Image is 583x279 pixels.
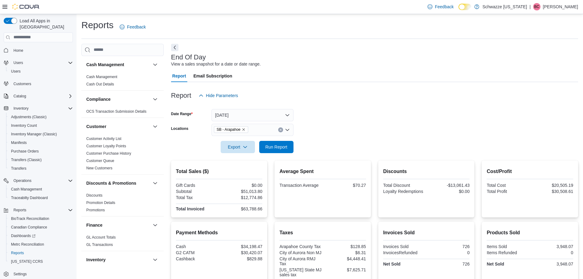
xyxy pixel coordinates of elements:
[11,80,34,88] a: Customers
[211,109,293,121] button: [DATE]
[324,256,366,261] div: $4,448.41
[9,122,39,129] a: Inventory Count
[11,157,42,162] span: Transfers (Classic)
[206,92,238,99] span: Hide Parameters
[13,60,23,65] span: Users
[9,148,73,155] span: Purchase Orders
[172,70,186,82] span: Report
[220,195,262,200] div: $12,774.86
[11,242,44,247] span: Metrc Reconciliation
[11,132,57,137] span: Inventory Manager (Classic)
[9,215,52,222] a: BioTrack Reconciliation
[171,61,261,67] div: View a sales snapshot for a date or date range.
[324,267,366,272] div: $7,625.71
[11,105,73,112] span: Inventory
[127,24,146,30] span: Feedback
[9,249,73,257] span: Reports
[176,195,218,200] div: Total Tax
[285,127,290,132] button: Open list of options
[383,189,425,194] div: Loyalty Redemptions
[9,156,73,164] span: Transfers (Classic)
[9,113,49,121] a: Adjustments (Classic)
[487,262,504,266] strong: Net Sold
[151,61,159,68] button: Cash Management
[11,195,48,200] span: Traceabilty Dashboard
[220,244,262,249] div: $34,198.47
[11,251,24,255] span: Reports
[86,62,124,68] h3: Cash Management
[265,144,287,150] span: Run Report
[220,250,262,255] div: $30,420.07
[279,229,366,236] h2: Taxes
[11,270,29,278] a: Settings
[224,141,251,153] span: Export
[6,121,75,130] button: Inventory Count
[193,70,232,82] span: Email Subscription
[458,4,471,10] input: Dark Mode
[176,183,218,188] div: Gift Cards
[428,262,469,266] div: 726
[86,151,131,156] span: Customer Purchase History
[383,262,401,266] strong: Net Sold
[11,69,21,74] span: Users
[9,215,73,222] span: BioTrack Reconciliation
[9,165,73,172] span: Transfers
[9,130,59,138] a: Inventory Manager (Classic)
[324,250,366,255] div: $6.31
[151,256,159,263] button: Inventory
[81,108,164,118] div: Compliance
[171,92,191,99] h3: Report
[383,244,425,249] div: Invoices Sold
[86,193,103,198] a: Discounts
[12,4,40,10] img: Cova
[9,186,73,193] span: Cash Management
[9,224,50,231] a: Canadian Compliance
[487,244,529,249] div: Items Sold
[425,1,456,13] a: Feedback
[86,257,106,263] h3: Inventory
[383,168,470,175] h2: Discounts
[11,47,26,54] a: Home
[220,256,262,261] div: $829.88
[176,229,263,236] h2: Payment Methods
[6,138,75,147] button: Manifests
[86,96,110,102] h3: Compliance
[11,225,47,230] span: Canadian Compliance
[11,80,73,88] span: Customers
[1,92,75,100] button: Catalog
[86,75,117,79] a: Cash Management
[13,81,31,86] span: Customers
[9,148,41,155] a: Purchase Orders
[81,73,164,90] div: Cash Management
[6,194,75,202] button: Traceabilty Dashboard
[220,206,262,211] div: $63,788.66
[86,257,150,263] button: Inventory
[531,189,573,194] div: $30,508.61
[86,200,115,205] span: Promotion Details
[11,206,73,214] span: Reports
[11,233,36,238] span: Dashboards
[6,113,75,121] button: Adjustments (Classic)
[86,166,112,170] a: New Customers
[151,221,159,229] button: Finance
[86,235,116,240] span: GL Account Totals
[279,256,321,266] div: City of Aurora RMJ Tax
[86,201,115,205] a: Promotion Details
[1,79,75,88] button: Customers
[86,180,150,186] button: Discounts & Promotions
[531,250,573,255] div: 0
[383,183,425,188] div: Total Discount
[383,229,470,236] h2: Invoices Sold
[428,244,469,249] div: 726
[86,208,105,212] a: Promotions
[9,139,73,146] span: Manifests
[86,180,136,186] h3: Discounts & Promotions
[11,216,49,221] span: BioTrack Reconciliation
[428,183,469,188] div: -$13,061.43
[6,257,75,266] button: [US_STATE] CCRS
[86,82,114,86] a: Cash Out Details
[176,256,218,261] div: Cashback
[543,3,578,10] p: [PERSON_NAME]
